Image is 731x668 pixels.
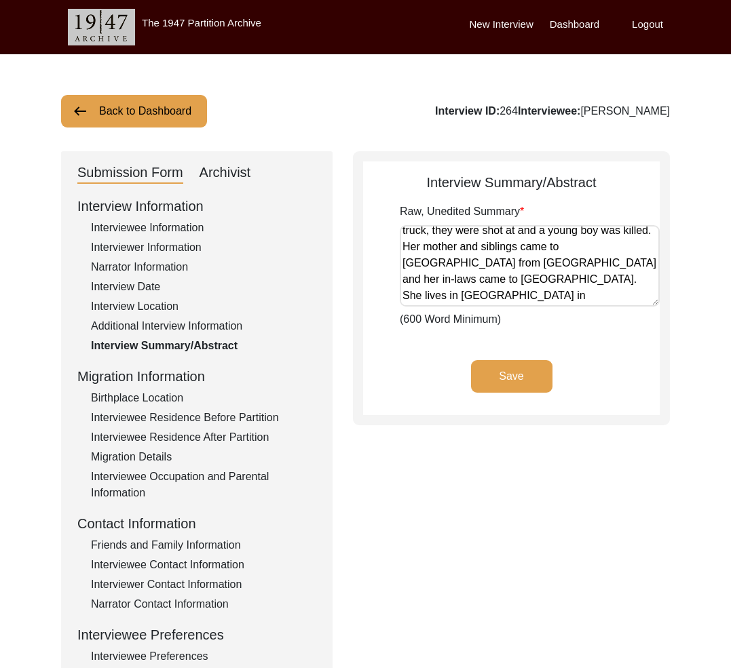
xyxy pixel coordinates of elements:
div: Interview Location [91,298,316,315]
label: New Interview [470,17,533,33]
div: Migration Information [77,366,316,387]
label: Logout [632,17,663,33]
div: 264 [PERSON_NAME] [435,103,670,119]
div: Submission Form [77,162,183,184]
button: Save [471,360,552,393]
div: Birthplace Location [91,390,316,406]
div: Narrator Contact Information [91,596,316,612]
img: arrow-left.png [72,103,88,119]
div: Interview Date [91,279,316,295]
b: Interviewee: [518,105,580,117]
div: Migration Details [91,449,316,465]
div: (600 Word Minimum) [400,203,660,328]
img: header-logo.png [68,9,135,45]
div: Interviewee Occupation and Parental Information [91,469,316,501]
div: Interviewee Preferences [77,625,316,645]
div: Interviewer Information [91,239,316,256]
div: Interviewee Information [91,220,316,236]
label: Raw, Unedited Summary [400,203,524,220]
div: Contact Information [77,513,316,534]
div: Interview Information [77,196,316,216]
div: Additional Interview Information [91,318,316,334]
div: Interview Summary/Abstract [91,338,316,354]
button: Back to Dashboard [61,95,207,127]
div: Friends and Family Information [91,537,316,553]
div: Archivist [200,162,251,184]
div: Interviewee Residence Before Partition [91,410,316,426]
div: Narrator Information [91,259,316,275]
div: Interview Summary/Abstract [363,172,660,193]
div: Interviewee Residence After Partition [91,429,316,446]
div: Interviewee Contact Information [91,557,316,573]
label: The 1947 Partition Archive [142,17,261,28]
div: Interviewer Contact Information [91,576,316,593]
div: Interviewee Preferences [91,648,316,665]
label: Dashboard [550,17,599,33]
b: Interview ID: [435,105,500,117]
